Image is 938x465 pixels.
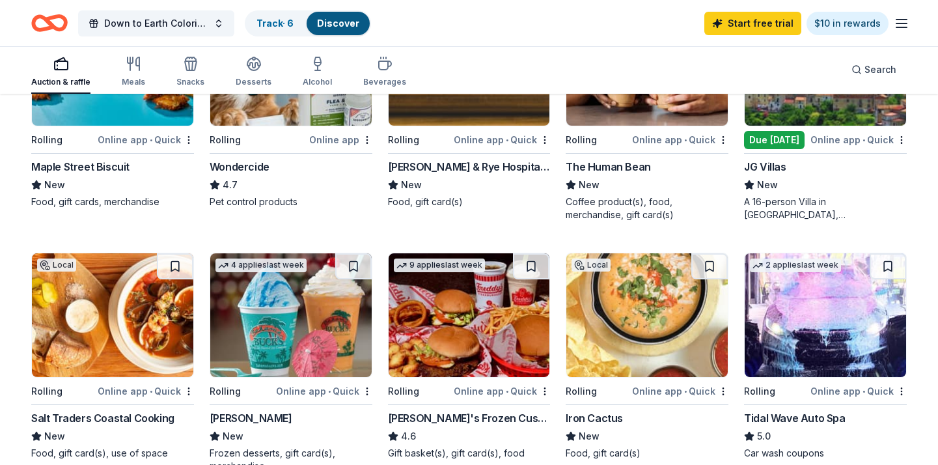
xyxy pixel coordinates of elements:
[122,77,145,87] div: Meals
[684,386,687,397] span: •
[684,135,687,145] span: •
[744,159,786,175] div: JG Villas
[744,410,845,426] div: Tidal Wave Auto Spa
[236,51,271,94] button: Desserts
[566,132,597,148] div: Rolling
[31,1,194,208] a: Image for Maple Street Biscuit6 applieslast weekRollingOnline app•QuickMaple Street BiscuitNewFoo...
[744,195,907,221] div: A 16-person Villa in [GEOGRAPHIC_DATA], [GEOGRAPHIC_DATA], [GEOGRAPHIC_DATA] for 7days/6nights (R...
[31,8,68,38] a: Home
[566,410,623,426] div: Iron Cactus
[388,410,551,426] div: [PERSON_NAME]'s Frozen Custard & Steakburgers
[31,51,90,94] button: Auction & raffle
[31,253,194,460] a: Image for Salt Traders Coastal CookingLocalRollingOnline app•QuickSalt Traders Coastal CookingNew...
[757,429,771,444] span: 5.0
[78,10,234,36] button: Down to Earth Coloring Club
[454,132,550,148] div: Online app Quick
[401,177,422,193] span: New
[276,383,372,399] div: Online app Quick
[210,195,372,208] div: Pet control products
[150,135,152,145] span: •
[236,77,271,87] div: Desserts
[31,159,130,175] div: Maple Street Biscuit
[506,386,508,397] span: •
[31,410,174,426] div: Salt Traders Coastal Cooking
[98,132,194,148] div: Online app Quick
[566,159,650,175] div: The Human Bean
[37,259,76,272] div: Local
[210,253,372,377] img: Image for Bahama Buck's
[744,384,775,399] div: Rolling
[328,386,331,397] span: •
[215,259,307,272] div: 4 applies last week
[750,259,841,272] div: 2 applies last week
[389,253,550,377] img: Image for Freddy's Frozen Custard & Steakburgers
[31,77,90,87] div: Auction & raffle
[317,18,359,29] a: Discover
[44,177,65,193] span: New
[454,383,550,399] div: Online app Quick
[223,177,238,193] span: 4.7
[31,384,62,399] div: Rolling
[388,384,419,399] div: Rolling
[32,253,193,377] img: Image for Salt Traders Coastal Cooking
[744,447,907,460] div: Car wash coupons
[210,159,269,175] div: Wondercide
[744,1,907,221] a: Image for JG Villas1 applylast weekDue [DATE]Online app•QuickJG VillasNewA 16-person Villa in [GE...
[210,410,292,426] div: [PERSON_NAME]
[864,62,896,77] span: Search
[98,383,194,399] div: Online app Quick
[388,195,551,208] div: Food, gift card(s)
[388,1,551,208] a: Image for Emmer & Rye Hospitality GroupLocalRollingOnline app•Quick[PERSON_NAME] & Rye Hospitalit...
[223,429,243,444] span: New
[44,429,65,444] span: New
[704,12,801,35] a: Start free trial
[363,51,406,94] button: Beverages
[744,253,907,460] a: Image for Tidal Wave Auto Spa2 applieslast weekRollingOnline app•QuickTidal Wave Auto Spa5.0Car w...
[572,259,611,272] div: Local
[566,253,728,377] img: Image for Iron Cactus
[31,447,194,460] div: Food, gift card(s), use of space
[579,177,600,193] span: New
[210,384,241,399] div: Rolling
[745,253,906,377] img: Image for Tidal Wave Auto Spa
[210,132,241,148] div: Rolling
[388,132,419,148] div: Rolling
[632,383,728,399] div: Online app Quick
[506,135,508,145] span: •
[579,429,600,444] span: New
[862,135,865,145] span: •
[566,384,597,399] div: Rolling
[363,77,406,87] div: Beverages
[744,131,805,149] div: Due [DATE]
[245,10,371,36] button: Track· 6Discover
[632,132,728,148] div: Online app Quick
[566,195,728,221] div: Coffee product(s), food, merchandise, gift card(s)
[862,386,865,397] span: •
[256,18,294,29] a: Track· 6
[757,177,778,193] span: New
[841,57,907,83] button: Search
[388,159,551,175] div: [PERSON_NAME] & Rye Hospitality Group
[31,132,62,148] div: Rolling
[309,132,372,148] div: Online app
[810,383,907,399] div: Online app Quick
[566,253,728,460] a: Image for Iron CactusLocalRollingOnline app•QuickIron CactusNewFood, gift card(s)
[150,386,152,397] span: •
[176,77,204,87] div: Snacks
[122,51,145,94] button: Meals
[176,51,204,94] button: Snacks
[566,1,728,221] a: Image for The Human Bean3 applieslast weekRollingOnline app•QuickThe Human BeanNewCoffee product(...
[388,447,551,460] div: Gift basket(s), gift card(s), food
[210,1,372,208] a: Image for Wondercide1 applylast weekRollingOnline appWondercide4.7Pet control products
[303,77,332,87] div: Alcohol
[810,132,907,148] div: Online app Quick
[807,12,889,35] a: $10 in rewards
[401,429,416,444] span: 4.6
[104,16,208,31] span: Down to Earth Coloring Club
[388,253,551,460] a: Image for Freddy's Frozen Custard & Steakburgers9 applieslast weekRollingOnline app•Quick[PERSON_...
[394,259,485,272] div: 9 applies last week
[31,195,194,208] div: Food, gift cards, merchandise
[566,447,728,460] div: Food, gift card(s)
[303,51,332,94] button: Alcohol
